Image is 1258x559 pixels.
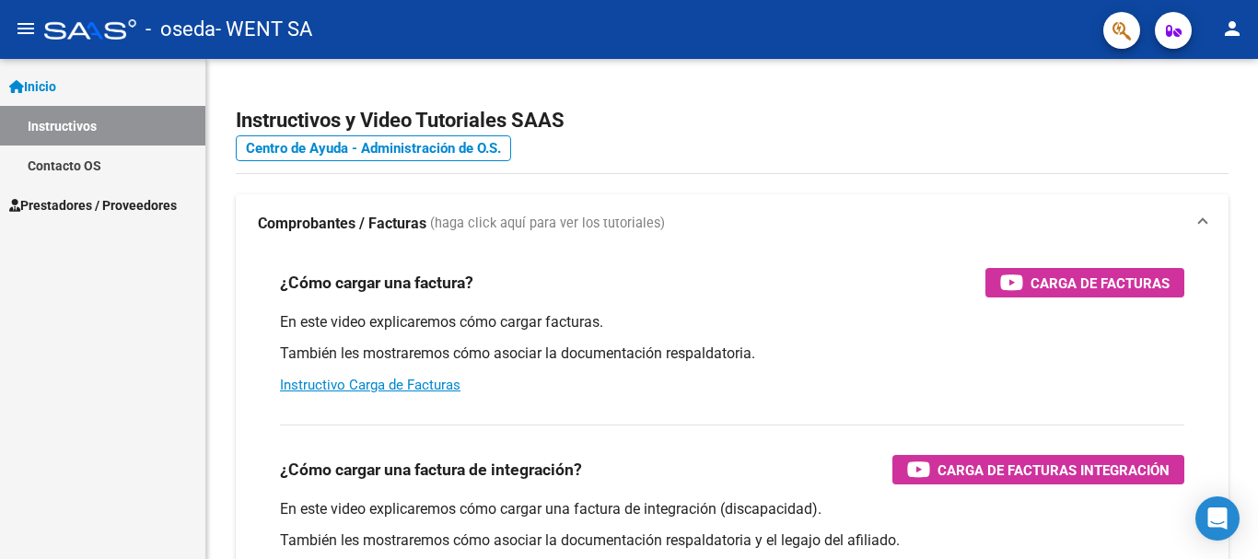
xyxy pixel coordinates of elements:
span: Carga de Facturas [1031,272,1170,295]
div: Open Intercom Messenger [1195,496,1240,541]
strong: Comprobantes / Facturas [258,214,426,234]
p: En este video explicaremos cómo cargar facturas. [280,312,1184,332]
button: Carga de Facturas Integración [892,455,1184,484]
span: Prestadores / Proveedores [9,195,177,215]
h3: ¿Cómo cargar una factura? [280,270,473,296]
button: Carga de Facturas [985,268,1184,297]
a: Instructivo Carga de Facturas [280,377,460,393]
p: También les mostraremos cómo asociar la documentación respaldatoria y el legajo del afiliado. [280,530,1184,551]
span: (haga click aquí para ver los tutoriales) [430,214,665,234]
span: - oseda [146,9,215,50]
mat-icon: menu [15,17,37,40]
p: También les mostraremos cómo asociar la documentación respaldatoria. [280,344,1184,364]
h2: Instructivos y Video Tutoriales SAAS [236,103,1229,138]
span: Inicio [9,76,56,97]
h3: ¿Cómo cargar una factura de integración? [280,457,582,483]
mat-icon: person [1221,17,1243,40]
mat-expansion-panel-header: Comprobantes / Facturas (haga click aquí para ver los tutoriales) [236,194,1229,253]
span: - WENT SA [215,9,312,50]
p: En este video explicaremos cómo cargar una factura de integración (discapacidad). [280,499,1184,519]
a: Centro de Ayuda - Administración de O.S. [236,135,511,161]
span: Carga de Facturas Integración [938,459,1170,482]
